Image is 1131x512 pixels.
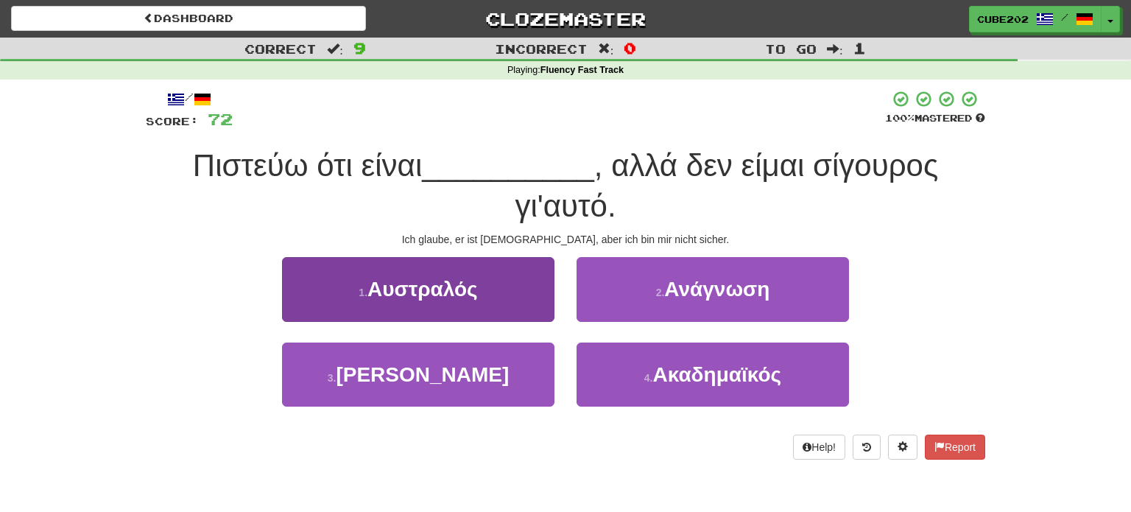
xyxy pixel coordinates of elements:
span: 1 [853,39,866,57]
div: Mastered [885,112,985,125]
span: Ανάγνωση [664,278,769,301]
button: 1.Αυστραλός [282,257,554,321]
span: Cube202 [977,13,1029,26]
a: Clozemaster [388,6,743,32]
small: 4 . [644,372,653,384]
button: 4.Ακαδημαϊκός [577,343,849,407]
span: , αλλά δεν είμαι σίγουρος γι'αυτό. [515,148,938,223]
button: 2.Ανάγνωση [577,257,849,321]
a: Dashboard [11,6,366,31]
span: / [1061,12,1068,22]
button: Report [925,435,985,460]
span: To go [765,41,817,56]
small: 1 . [359,287,367,298]
a: Cube202 / [969,6,1102,32]
span: : [827,43,843,55]
span: Πιστεύω ότι είναι [193,148,422,183]
span: : [598,43,614,55]
span: __________ [422,148,594,183]
span: [PERSON_NAME] [336,363,509,386]
div: Ich glaube, er ist [DEMOGRAPHIC_DATA], aber ich bin mir nicht sicher. [146,232,985,247]
span: 0 [624,39,636,57]
div: / [146,90,233,108]
span: Score: [146,115,199,127]
span: 100 % [885,112,915,124]
span: Correct [244,41,317,56]
span: Ακαδημαϊκός [653,363,782,386]
button: Help! [793,435,845,460]
span: 72 [208,110,233,128]
span: Αυστραλός [367,278,478,301]
strong: Fluency Fast Track [540,65,624,75]
span: 9 [353,39,366,57]
span: : [327,43,343,55]
button: 3.[PERSON_NAME] [282,343,554,407]
span: Incorrect [495,41,588,56]
button: Round history (alt+y) [853,435,881,460]
small: 3 . [328,372,337,384]
small: 2 . [656,287,665,298]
